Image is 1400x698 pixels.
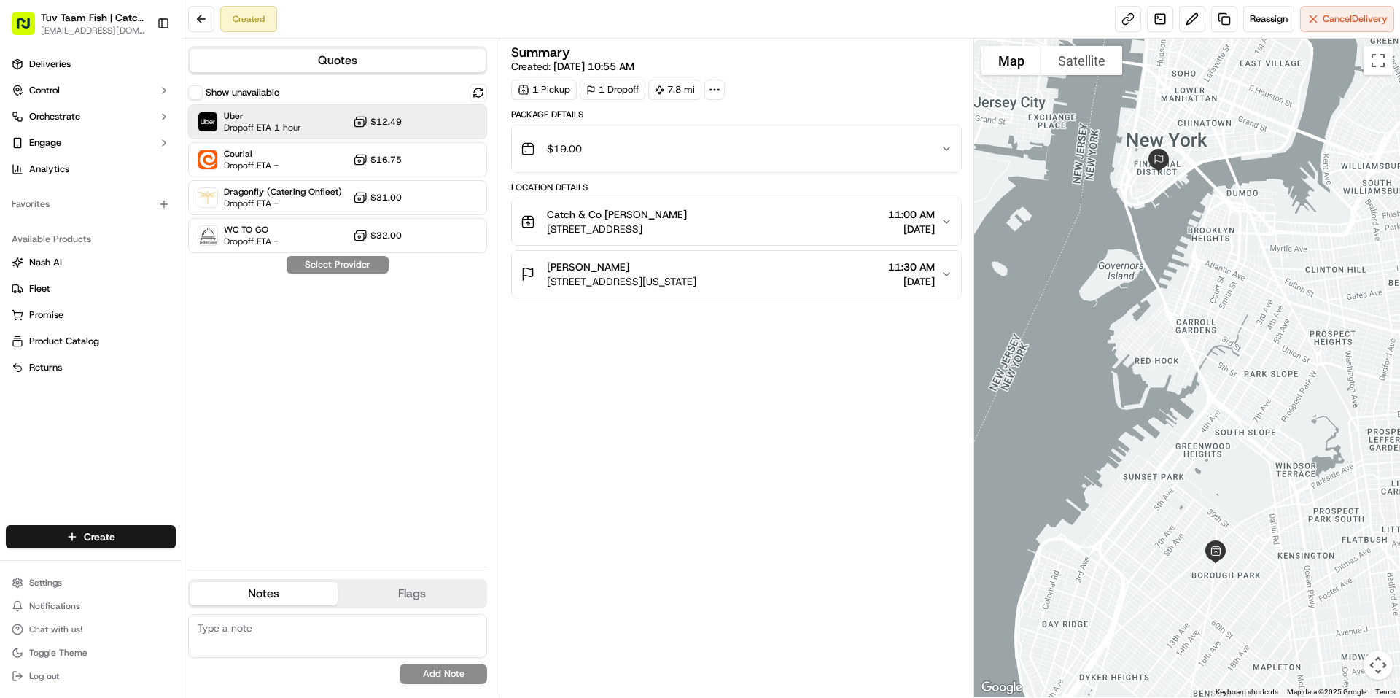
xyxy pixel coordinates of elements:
[1323,12,1388,26] span: Cancel Delivery
[41,10,145,25] span: Tuv Taam Fish | Catch & Co.
[224,236,279,247] span: Dropoff ETA -
[29,212,112,226] span: Knowledge Base
[117,206,240,232] a: 💻API Documentation
[198,188,217,207] img: Dragonfly (Catering Onfleet)
[12,256,170,269] a: Nash AI
[888,260,935,274] span: 11:30 AM
[888,207,935,222] span: 11:00 AM
[198,226,217,245] img: WC TO GO
[511,182,961,193] div: Location Details
[512,198,960,245] button: Catch & Co [PERSON_NAME][STREET_ADDRESS]11:00 AM[DATE]
[224,198,326,209] span: Dropoff ETA -
[41,25,145,36] button: [EMAIL_ADDRESS][DOMAIN_NAME]
[29,84,60,97] span: Control
[6,525,176,548] button: Create
[29,361,62,374] span: Returns
[224,122,301,133] span: Dropoff ETA 1 hour
[1243,6,1294,32] button: Reassign
[6,131,176,155] button: Engage
[6,6,151,41] button: Tuv Taam Fish | Catch & Co.[EMAIL_ADDRESS][DOMAIN_NAME]
[12,282,170,295] a: Fleet
[1364,46,1393,75] button: Toggle fullscreen view
[6,666,176,686] button: Log out
[29,670,59,682] span: Log out
[38,94,262,109] input: Got a question? Start typing here...
[888,274,935,289] span: [DATE]
[206,86,279,99] label: Show unavailable
[1216,687,1278,697] button: Keyboard shortcuts
[338,582,486,605] button: Flags
[29,58,71,71] span: Deliveries
[29,309,63,322] span: Promise
[29,136,61,150] span: Engage
[547,207,687,222] span: Catch & Co [PERSON_NAME]
[1300,6,1394,32] button: CancelDelivery
[1287,688,1366,696] span: Map data ©2025 Google
[29,163,69,176] span: Analytics
[12,309,170,322] a: Promise
[353,115,402,129] button: $12.49
[1041,46,1122,75] button: Show satellite imagery
[6,158,176,181] a: Analytics
[353,190,402,205] button: $31.00
[12,335,170,348] a: Product Catalog
[978,678,1026,697] img: Google
[580,80,645,100] div: 1 Dropoff
[6,193,176,216] div: Favorites
[888,222,935,236] span: [DATE]
[198,150,217,169] img: Courial
[6,303,176,327] button: Promise
[1250,12,1288,26] span: Reassign
[511,59,634,74] span: Created:
[6,228,176,251] div: Available Products
[981,46,1041,75] button: Show street map
[29,647,87,659] span: Toggle Theme
[224,148,279,160] span: Courial
[9,206,117,232] a: 📗Knowledge Base
[123,213,135,225] div: 💻
[103,247,176,258] a: Powered byPylon
[224,160,279,171] span: Dropoff ETA -
[29,624,82,635] span: Chat with us!
[6,573,176,593] button: Settings
[29,600,80,612] span: Notifications
[145,247,176,258] span: Pylon
[978,678,1026,697] a: Open this area in Google Maps (opens a new window)
[370,154,402,166] span: $16.75
[190,49,486,72] button: Quotes
[6,356,176,379] button: Returns
[84,530,115,544] span: Create
[6,105,176,128] button: Orchestrate
[370,230,402,241] span: $32.00
[6,53,176,76] a: Deliveries
[6,251,176,274] button: Nash AI
[6,330,176,353] button: Product Catalog
[29,577,62,589] span: Settings
[50,154,184,166] div: We're available if you need us!
[511,109,961,120] div: Package Details
[6,643,176,663] button: Toggle Theme
[224,110,301,122] span: Uber
[511,80,577,100] div: 1 Pickup
[50,139,239,154] div: Start new chat
[370,192,402,203] span: $31.00
[198,112,217,131] img: Uber
[353,228,402,243] button: $32.00
[6,619,176,640] button: Chat with us!
[15,15,44,44] img: Nash
[353,152,402,167] button: $16.75
[138,212,234,226] span: API Documentation
[248,144,265,161] button: Start new chat
[553,60,634,73] span: [DATE] 10:55 AM
[12,361,170,374] a: Returns
[224,186,342,198] span: Dragonfly (Catering Onfleet)
[511,46,570,59] h3: Summary
[6,596,176,616] button: Notifications
[1364,651,1393,680] button: Map camera controls
[512,251,960,298] button: [PERSON_NAME][STREET_ADDRESS][US_STATE]11:30 AM[DATE]
[547,274,696,289] span: [STREET_ADDRESS][US_STATE]
[547,222,687,236] span: [STREET_ADDRESS]
[15,213,26,225] div: 📗
[29,256,62,269] span: Nash AI
[29,335,99,348] span: Product Catalog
